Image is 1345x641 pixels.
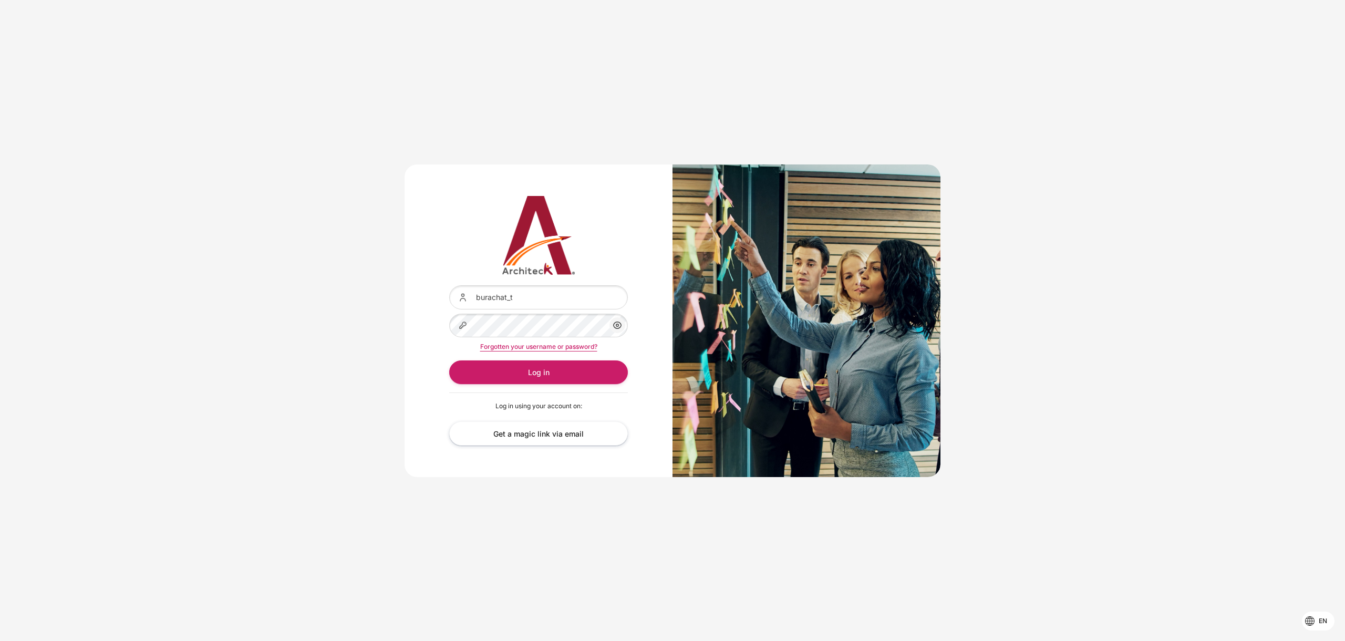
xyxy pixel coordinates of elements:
[449,196,628,275] img: Architeck 12
[1319,616,1327,626] span: en
[449,360,628,384] button: Log in
[449,285,628,309] input: Username or email
[449,196,628,275] a: Architeck 12 Architeck 12
[449,421,628,445] a: Get a magic link via email
[449,401,628,411] p: Log in using your account on:
[480,343,597,350] a: Forgotten your username or password?
[1302,612,1334,630] button: Languages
